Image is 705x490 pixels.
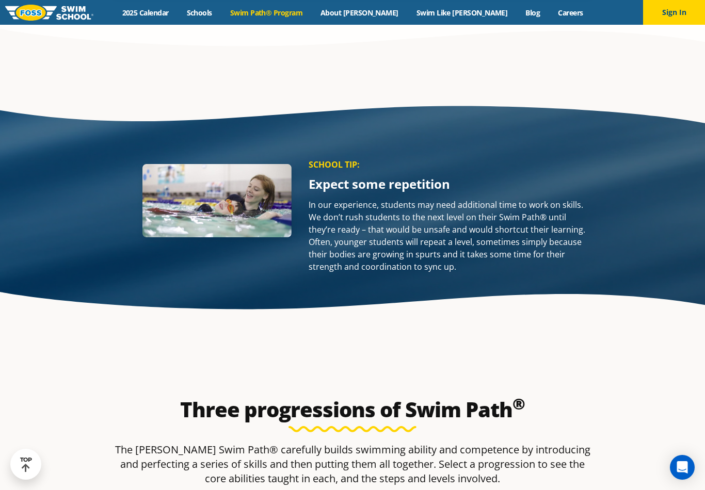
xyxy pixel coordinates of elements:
a: Schools [178,8,221,18]
img: FOSS Swim School Logo [5,5,93,21]
a: Swim Like [PERSON_NAME] [407,8,517,18]
div: TOP [20,456,32,472]
div: Open Intercom Messenger [670,455,695,480]
sup: ® [512,393,525,414]
a: Swim Path® Program [221,8,311,18]
p: The [PERSON_NAME] Swim Path® carefully builds swimming ability and competence by introducing and ... [109,443,596,486]
a: Careers [549,8,592,18]
p: In our experience, students may need additional time to work on skills. We don’t rush students to... [309,199,591,273]
h2: Three progressions of Swim Path [109,397,596,422]
a: About [PERSON_NAME] [312,8,408,18]
a: Blog [517,8,549,18]
a: 2025 Calendar [113,8,178,18]
p: SCHOOL TIP: [309,159,591,170]
p: Expect some repetition [309,178,591,190]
